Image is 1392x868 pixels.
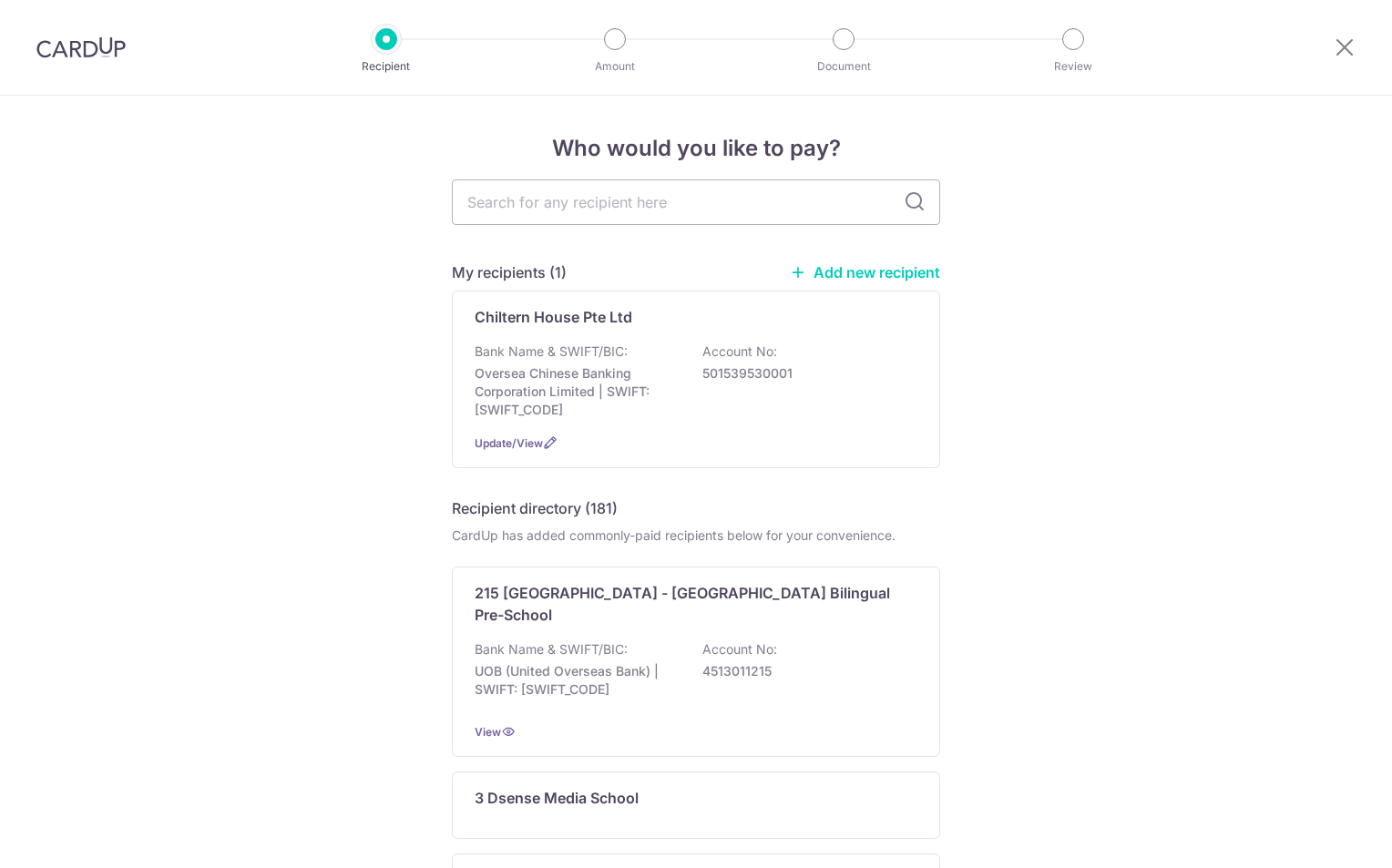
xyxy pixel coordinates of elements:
p: 4513011215 [702,662,906,680]
img: CardUp [36,36,126,58]
p: 215 [GEOGRAPHIC_DATA] - [GEOGRAPHIC_DATA] Bilingual Pre-School [475,582,896,626]
h4: Who would you like to pay? [452,132,940,165]
a: Add new recipient [790,263,940,281]
p: Account No: [702,342,777,361]
a: View [475,725,501,739]
iframe: Opens a widget where you can find more information [1274,813,1374,859]
p: Chiltern House Pte Ltd [475,306,632,328]
p: UOB (United Overseas Bank) | SWIFT: [SWIFT_CODE] [475,662,679,699]
p: Bank Name & SWIFT/BIC: [475,342,628,361]
h5: My recipients (1) [452,261,567,283]
p: Oversea Chinese Banking Corporation Limited | SWIFT: [SWIFT_CODE] [475,364,679,419]
a: Update/View [475,436,543,450]
p: Bank Name & SWIFT/BIC: [475,640,628,659]
input: Search for any recipient here [452,179,940,225]
div: CardUp has added commonly-paid recipients below for your convenience. [452,526,940,545]
p: 501539530001 [702,364,906,383]
p: Amount [548,57,682,76]
h5: Recipient directory (181) [452,497,618,519]
p: Review [1006,57,1141,76]
p: Account No: [702,640,777,659]
p: Recipient [319,57,454,76]
p: Document [776,57,911,76]
p: 3 Dsense Media School [475,787,639,809]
